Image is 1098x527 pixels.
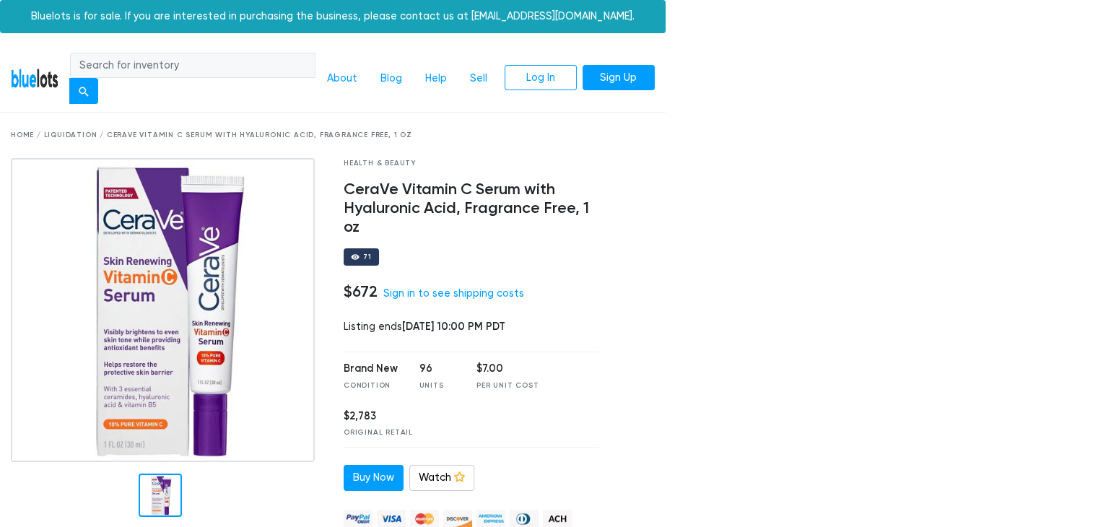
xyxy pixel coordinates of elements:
a: Watch [409,465,474,491]
img: 4dc2cde1-845d-4c28-b23c-3c4d1f12eeb8-1754632404.jpg [11,158,315,462]
a: Blog [369,65,414,92]
div: Brand New [344,361,398,377]
div: 96 [419,361,455,377]
div: Health & Beauty [344,158,599,169]
input: Search for inventory [70,53,315,79]
div: $2,783 [344,409,413,424]
a: Help [414,65,458,92]
a: Sign Up [583,65,655,91]
div: Condition [344,380,398,391]
div: $7.00 [476,361,539,377]
a: BlueLots [11,68,58,89]
a: Buy Now [344,465,404,491]
h4: $672 [344,282,378,301]
a: Sign in to see shipping costs [383,287,524,300]
div: Home / Liquidation / CeraVe Vitamin C Serum with Hyaluronic Acid, Fragrance Free, 1 oz [11,130,655,141]
div: Per Unit Cost [476,380,539,391]
span: [DATE] 10:00 PM PDT [402,320,505,333]
h4: CeraVe Vitamin C Serum with Hyaluronic Acid, Fragrance Free, 1 oz [344,180,599,237]
div: 71 [363,253,372,261]
div: Units [419,380,455,391]
div: Listing ends [344,319,599,335]
div: Original Retail [344,427,413,438]
a: Sell [458,65,499,92]
a: About [315,65,369,92]
a: Log In [505,65,577,91]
